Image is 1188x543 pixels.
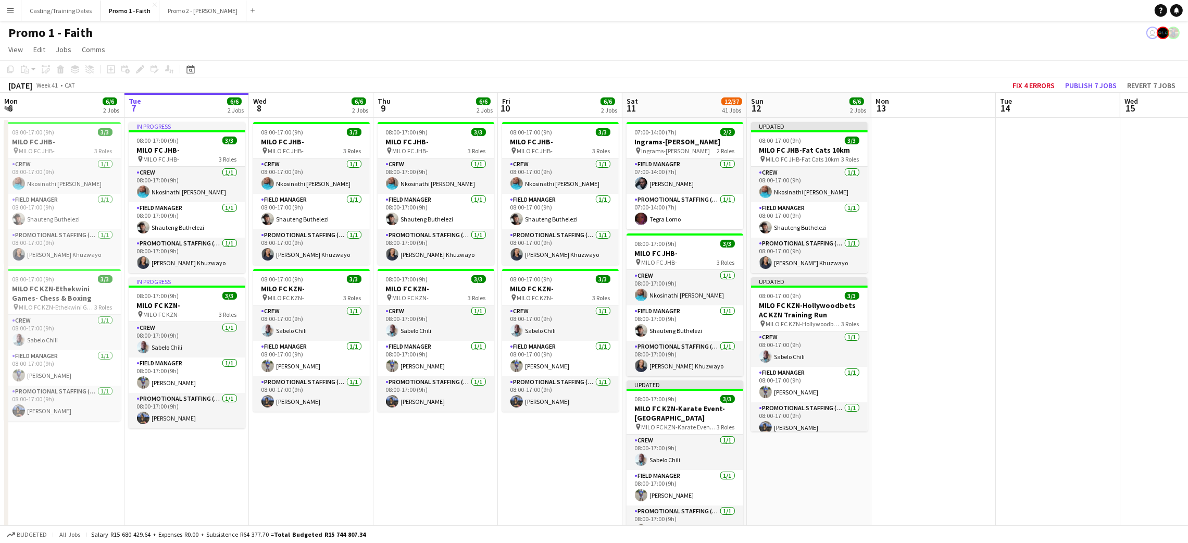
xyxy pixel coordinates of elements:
app-user-avatar: Tesa Nicolau [1146,27,1159,39]
span: Tue [129,96,141,106]
app-card-role: Crew1/108:00-17:00 (9h)Sabelo Chili [751,331,868,367]
h3: MILO FC JHB- [253,137,370,146]
span: 3/3 [222,292,237,300]
app-card-role: Crew1/108:00-17:00 (9h)Nkosinathi [PERSON_NAME] [129,167,245,202]
h1: Promo 1 - Faith [8,25,93,41]
div: 2 Jobs [477,106,493,114]
div: CAT [65,81,75,89]
button: Casting/Training Dates [21,1,101,21]
span: 3/3 [720,395,735,403]
div: 2 Jobs [850,106,866,114]
span: 3 Roles [344,294,361,302]
app-job-card: Updated08:00-17:00 (9h)3/3MILO FC KZN-Hollywoodbets AC KZN Training Run MILO FC KZN-Hollywoodbets... [751,277,868,431]
a: Comms [78,43,109,56]
app-card-role: Crew1/108:00-17:00 (9h)Sabelo Chili [627,435,743,470]
app-card-role: Field Manager1/107:00-14:00 (7h)[PERSON_NAME] [627,158,743,194]
span: 3 Roles [593,147,610,155]
span: 08:00-17:00 (9h) [12,128,55,136]
span: Sun [751,96,764,106]
div: 08:00-17:00 (9h)3/3MILO FC KZN- MILO FC KZN-3 RolesCrew1/108:00-17:00 (9h)Sabelo ChiliField Manag... [502,269,619,412]
span: MILO FC JHB- [517,147,553,155]
span: 07:00-14:00 (7h) [635,128,677,136]
app-job-card: In progress08:00-17:00 (9h)3/3MILO FC KZN- MILO FC KZN-3 RolesCrew1/108:00-17:00 (9h)Sabelo Chili... [129,277,245,428]
h3: MILO FC KZN- [378,284,494,293]
span: 14 [998,102,1012,114]
span: 08:00-17:00 (9h) [635,240,677,248]
app-card-role: Field Manager1/108:00-17:00 (9h)[PERSON_NAME] [627,470,743,505]
a: View [4,43,27,56]
span: 6 [3,102,18,114]
button: Publish 7 jobs [1061,79,1121,92]
span: 08:00-17:00 (9h) [137,292,179,300]
div: 41 Jobs [722,106,742,114]
span: MILO FC JHB- [144,155,180,163]
app-card-role: Crew1/108:00-17:00 (9h)Nkosinathi [PERSON_NAME] [502,158,619,194]
app-card-role: Promotional Staffing (Brand Ambassadors)1/108:00-17:00 (9h)[PERSON_NAME] [502,376,619,412]
h3: MILO FC JHB- [129,145,245,155]
app-card-role: Promotional Staffing (Brand Ambassadors)1/108:00-17:00 (9h)[PERSON_NAME] Khuzwayo [253,229,370,265]
app-card-role: Crew1/108:00-17:00 (9h)Nkosinathi [PERSON_NAME] [751,167,868,202]
h3: MILO FC KZN-Hollywoodbets AC KZN Training Run [751,301,868,319]
span: 2/2 [720,128,735,136]
span: 3/3 [347,128,361,136]
app-card-role: Field Manager1/108:00-17:00 (9h)[PERSON_NAME] [502,341,619,376]
app-job-card: 08:00-17:00 (9h)3/3MILO FC JHB- MILO FC JHB-3 RolesCrew1/108:00-17:00 (9h)Nkosinathi [PERSON_NAME... [378,122,494,265]
app-job-card: 08:00-17:00 (9h)3/3MILO FC KZN-Ethekwini Games- Chess & Boxing MILO FC KZN-Ethekwini Games- Chess... [4,269,121,421]
span: Jobs [56,45,71,54]
div: [DATE] [8,80,32,91]
h3: Ingrams-[PERSON_NAME] [627,137,743,146]
h3: MILO FC KZN- [253,284,370,293]
span: 3/3 [471,275,486,283]
span: All jobs [57,530,82,538]
span: 08:00-17:00 (9h) [386,275,428,283]
span: 3 Roles [219,311,237,318]
span: 3/3 [596,128,610,136]
app-card-role: Crew1/108:00-17:00 (9h)Sabelo Chili [253,305,370,341]
span: 3 Roles [842,320,859,328]
div: 07:00-14:00 (7h)2/2Ingrams-[PERSON_NAME] Ingrams-[PERSON_NAME]2 RolesField Manager1/107:00-14:00 ... [627,122,743,229]
span: 08:00-17:00 (9h) [510,128,553,136]
div: 2 Jobs [228,106,244,114]
span: 08:00-17:00 (9h) [386,128,428,136]
div: Updated [751,122,868,130]
span: 08:00-17:00 (9h) [261,275,304,283]
span: Ingrams-[PERSON_NAME] [642,147,710,155]
span: 3/3 [347,275,361,283]
app-card-role: Promotional Staffing (Brand Ambassadors)1/108:00-17:00 (9h)[PERSON_NAME] Khuzwayo [751,238,868,273]
button: Promo 1 - Faith [101,1,159,21]
div: 2 Jobs [352,106,368,114]
div: Updated08:00-17:00 (9h)3/3MILO FC JHB-Fat Cats 10km MILO FC JHB-Fat Cats 10km3 RolesCrew1/108:00-... [751,122,868,273]
span: 12/37 [721,97,742,105]
app-card-role: Crew1/108:00-17:00 (9h)Sabelo Chili [378,305,494,341]
span: 08:00-17:00 (9h) [635,395,677,403]
span: MILO FC KZN-Karate Event-[GEOGRAPHIC_DATA] [642,423,717,431]
app-card-role: Crew1/108:00-17:00 (9h)Nkosinathi [PERSON_NAME] [378,158,494,194]
span: 08:00-17:00 (9h) [759,292,802,300]
span: Budgeted [17,531,47,538]
app-card-role: Field Manager1/108:00-17:00 (9h)[PERSON_NAME] [378,341,494,376]
h3: MILO FC JHB-Fat Cats 10km [751,145,868,155]
app-card-role: Field Manager1/108:00-17:00 (9h)Shauteng Buthelezi [4,194,121,229]
app-card-role: Field Manager1/108:00-17:00 (9h)Shauteng Buthelezi [378,194,494,229]
span: MILO FC KZN- [517,294,554,302]
span: 6/6 [352,97,366,105]
span: 13 [874,102,889,114]
span: 6/6 [476,97,491,105]
h3: MILO FC JHB- [4,137,121,146]
app-card-role: Crew1/108:00-17:00 (9h)Nkosinathi [PERSON_NAME] [4,158,121,194]
div: In progress [129,122,245,130]
h3: MILO FC KZN- [129,301,245,310]
span: View [8,45,23,54]
button: Promo 2 - [PERSON_NAME] [159,1,246,21]
span: 12 [749,102,764,114]
span: MILO FC JHB-Fat Cats 10km [766,155,840,163]
span: 08:00-17:00 (9h) [261,128,304,136]
span: 3 Roles [717,258,735,266]
app-card-role: Field Manager1/108:00-17:00 (9h)[PERSON_NAME] [751,367,868,402]
app-job-card: 08:00-17:00 (9h)3/3MILO FC JHB- MILO FC JHB-3 RolesCrew1/108:00-17:00 (9h)Nkosinathi [PERSON_NAME... [4,122,121,265]
app-card-role: Promotional Staffing (Brand Ambassadors)1/107:00-14:00 (7h)Tegra Lomo [627,194,743,229]
app-card-role: Crew1/108:00-17:00 (9h)Sabelo Chili [129,322,245,357]
app-card-role: Crew1/108:00-17:00 (9h)Sabelo Chili [502,305,619,341]
div: In progress08:00-17:00 (9h)3/3MILO FC JHB- MILO FC JHB-3 RolesCrew1/108:00-17:00 (9h)Nkosinathi [... [129,122,245,273]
